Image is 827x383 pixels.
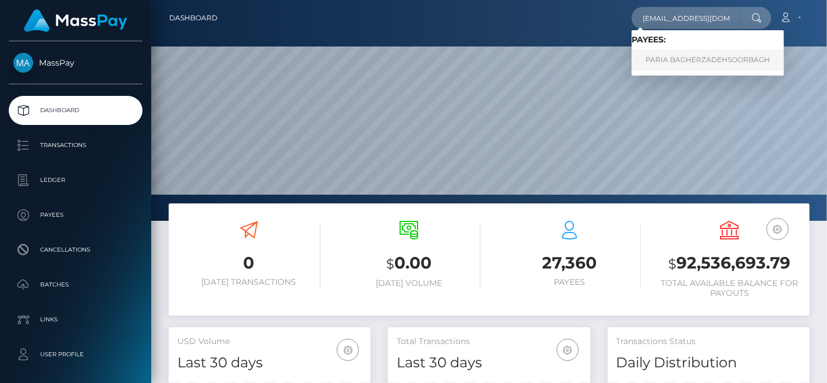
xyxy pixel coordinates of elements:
[668,256,676,272] small: $
[658,252,801,275] h3: 92,536,693.79
[632,35,784,45] h6: Payees:
[9,305,142,334] a: Links
[13,102,138,119] p: Dashboard
[9,166,142,195] a: Ledger
[632,7,741,29] input: Search...
[13,346,138,363] p: User Profile
[177,353,362,373] h4: Last 30 days
[9,340,142,369] a: User Profile
[13,171,138,189] p: Ledger
[397,353,581,373] h4: Last 30 days
[13,53,33,73] img: MassPay
[177,336,362,348] h5: USD Volume
[498,252,641,274] h3: 27,360
[169,6,218,30] a: Dashboard
[13,276,138,293] p: Batches
[9,235,142,264] a: Cancellations
[632,49,784,71] a: PARIA BAGHERZADEHSOORBAGH
[338,278,481,288] h6: [DATE] Volume
[9,131,142,160] a: Transactions
[13,137,138,154] p: Transactions
[13,206,138,224] p: Payees
[616,353,801,373] h4: Daily Distribution
[498,277,641,287] h6: Payees
[658,278,801,298] h6: Total Available Balance for Payouts
[24,9,127,32] img: MassPay Logo
[13,241,138,259] p: Cancellations
[177,252,320,274] h3: 0
[177,277,320,287] h6: [DATE] Transactions
[9,201,142,230] a: Payees
[9,58,142,68] span: MassPay
[13,311,138,328] p: Links
[9,270,142,299] a: Batches
[397,336,581,348] h5: Total Transactions
[386,256,394,272] small: $
[9,96,142,125] a: Dashboard
[338,252,481,275] h3: 0.00
[616,336,801,348] h5: Transactions Status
